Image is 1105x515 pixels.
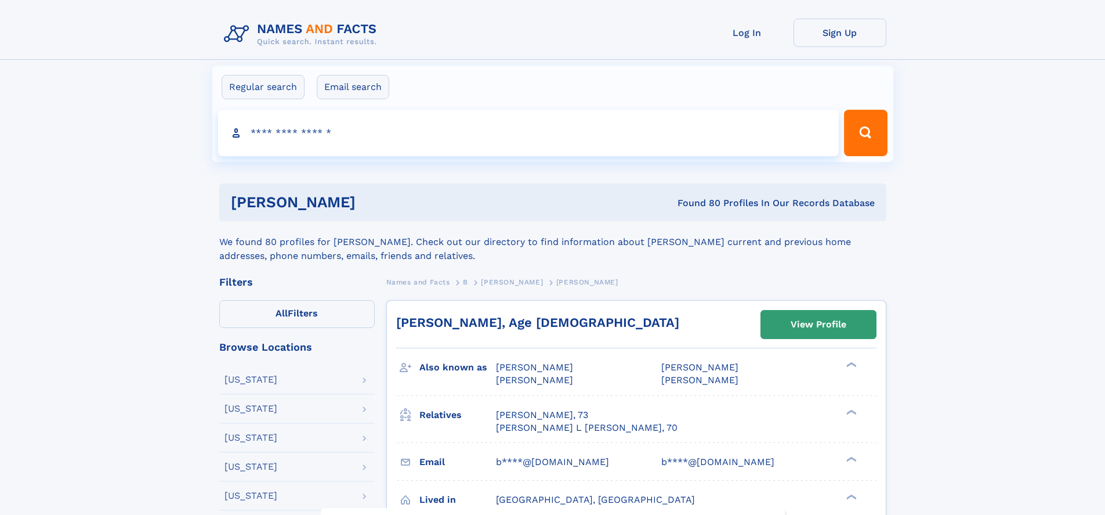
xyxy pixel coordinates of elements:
span: B [463,278,468,286]
a: Names and Facts [386,275,450,289]
div: ❯ [843,455,857,463]
span: [PERSON_NAME] [661,362,738,373]
div: We found 80 profiles for [PERSON_NAME]. Check out our directory to find information about [PERSON... [219,221,886,263]
h1: [PERSON_NAME] [231,195,517,210]
div: [US_STATE] [224,462,277,471]
label: Filters [219,300,375,328]
input: search input [218,110,839,156]
label: Email search [317,75,389,99]
h3: Also known as [419,358,496,377]
div: Browse Locations [219,342,375,352]
a: [PERSON_NAME], 73 [496,409,588,422]
a: B [463,275,468,289]
a: [PERSON_NAME] L [PERSON_NAME], 70 [496,422,678,434]
span: All [276,308,288,319]
h3: Email [419,452,496,472]
a: Log In [701,19,794,47]
span: [GEOGRAPHIC_DATA], [GEOGRAPHIC_DATA] [496,494,695,505]
h3: Lived in [419,490,496,510]
span: [PERSON_NAME] [661,374,738,386]
div: ❯ [843,408,857,416]
div: Found 80 Profiles In Our Records Database [516,197,875,210]
a: [PERSON_NAME] [481,275,543,289]
h3: Relatives [419,405,496,425]
div: ❯ [843,361,857,369]
a: Sign Up [794,19,886,47]
div: ❯ [843,493,857,500]
div: [US_STATE] [224,433,277,442]
div: Filters [219,277,375,287]
span: [PERSON_NAME] [481,278,543,286]
label: Regular search [222,75,305,99]
div: [US_STATE] [224,404,277,413]
div: [US_STATE] [224,491,277,500]
button: Search Button [844,110,887,156]
a: [PERSON_NAME], Age [DEMOGRAPHIC_DATA] [396,315,679,330]
div: [US_STATE] [224,375,277,384]
div: View Profile [791,311,846,338]
span: [PERSON_NAME] [496,374,573,386]
img: Logo Names and Facts [219,19,386,50]
a: View Profile [761,311,876,338]
span: [PERSON_NAME] [556,278,618,286]
span: [PERSON_NAME] [496,362,573,373]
